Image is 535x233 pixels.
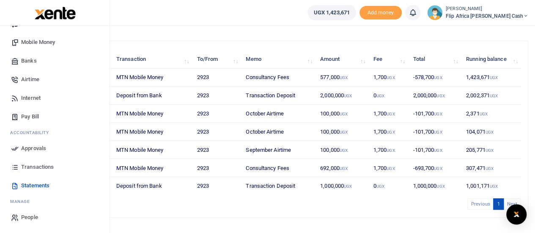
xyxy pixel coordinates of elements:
[368,123,408,141] td: 1,700
[340,166,348,171] small: UGX
[39,197,237,211] div: Showing 1 to 7 of 7 entries
[316,141,369,159] td: 100,000
[434,130,442,134] small: UGX
[368,141,408,159] td: 1,700
[7,107,103,126] a: Pay Bill
[192,177,241,195] td: 2923
[461,177,521,195] td: 1,001,171
[434,75,442,80] small: UGX
[408,105,461,123] td: -101,700
[368,177,408,195] td: 0
[21,213,38,222] span: People
[490,184,498,189] small: UGX
[304,5,359,20] li: Wallet ballance
[387,130,395,134] small: UGX
[461,123,521,141] td: 104,071
[241,123,316,141] td: October Airtime
[461,159,521,177] td: 307,471
[479,112,487,116] small: UGX
[340,75,348,80] small: UGX
[7,70,103,89] a: Airtime
[7,33,103,52] a: Mobile Money
[408,69,461,87] td: -578,700
[340,112,348,116] small: UGX
[7,195,103,208] li: M
[376,184,384,189] small: UGX
[490,93,498,98] small: UGX
[192,69,241,87] td: 2923
[112,159,192,177] td: MTN Mobile Money
[446,5,528,13] small: [PERSON_NAME]
[408,177,461,195] td: 1,000,000
[486,148,494,153] small: UGX
[21,181,49,190] span: Statements
[434,166,442,171] small: UGX
[368,69,408,87] td: 1,700
[434,148,442,153] small: UGX
[241,87,316,105] td: Transaction Deposit
[112,123,192,141] td: MTN Mobile Money
[21,75,39,84] span: Airtime
[387,75,395,80] small: UGX
[21,163,54,171] span: Transactions
[241,159,316,177] td: Consultancy Fees
[7,126,103,139] li: Ac
[427,5,442,20] img: profile-user
[16,129,49,136] span: countability
[241,69,316,87] td: Consultancy Fees
[314,8,350,17] span: UGX 1,423,671
[112,141,192,159] td: MTN Mobile Money
[241,141,316,159] td: September Airtime
[436,184,444,189] small: UGX
[387,148,395,153] small: UGX
[7,139,103,158] a: Approvals
[7,52,103,70] a: Banks
[112,50,192,69] th: Transaction: activate to sort column ascending
[408,159,461,177] td: -693,700
[192,123,241,141] td: 2923
[436,93,444,98] small: UGX
[241,177,316,195] td: Transaction Deposit
[490,75,498,80] small: UGX
[344,184,352,189] small: UGX
[112,69,192,87] td: MTN Mobile Money
[461,69,521,87] td: 1,423,671
[34,9,76,16] a: logo-small logo-large logo-large
[7,158,103,176] a: Transactions
[316,177,369,195] td: 1,000,000
[359,6,402,20] li: Toup your wallet
[316,50,369,69] th: Amount: activate to sort column ascending
[359,6,402,20] span: Add money
[461,141,521,159] td: 205,771
[368,105,408,123] td: 1,700
[192,50,241,69] th: To/From: activate to sort column ascending
[307,5,356,20] a: UGX 1,423,671
[493,198,503,210] a: 1
[446,12,528,20] span: Flip Africa [PERSON_NAME] Cash
[316,69,369,87] td: 577,000
[241,50,316,69] th: Memo: activate to sort column ascending
[21,112,39,121] span: Pay Bill
[192,159,241,177] td: 2923
[506,204,527,225] div: Open Intercom Messenger
[461,50,521,69] th: Running balance: activate to sort column ascending
[340,130,348,134] small: UGX
[359,9,402,15] a: Add money
[14,198,30,205] span: anage
[316,123,369,141] td: 100,000
[316,159,369,177] td: 692,000
[112,177,192,195] td: Deposit from Bank
[21,144,46,153] span: Approvals
[241,105,316,123] td: October Airtime
[192,105,241,123] td: 2923
[21,38,55,47] span: Mobile Money
[340,148,348,153] small: UGX
[368,50,408,69] th: Fee: activate to sort column ascending
[112,105,192,123] td: MTN Mobile Money
[7,176,103,195] a: Statements
[486,166,494,171] small: UGX
[408,87,461,105] td: 2,000,000
[368,159,408,177] td: 1,700
[408,50,461,69] th: Total: activate to sort column ascending
[316,105,369,123] td: 100,000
